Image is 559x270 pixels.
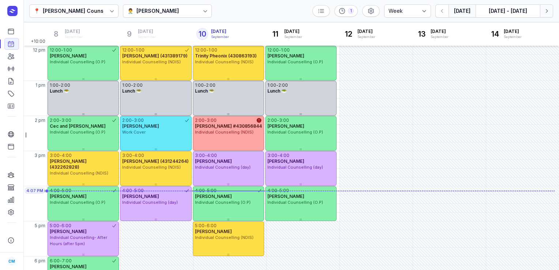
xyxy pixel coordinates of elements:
div: 4:00 [267,188,277,194]
div: - [61,47,63,53]
span: [PERSON_NAME] [195,194,232,199]
div: - [277,188,279,194]
button: [DATE] [449,4,476,18]
span: Individual Counselling (O.P) [267,200,323,205]
div: September [65,34,83,40]
div: 4:00 [122,188,132,194]
div: - [132,117,134,123]
div: September [431,34,449,40]
div: 2:00 [61,82,70,88]
div: September [504,34,522,40]
div: 1:00 [267,82,276,88]
div: - [205,117,207,123]
div: 1:00 [63,47,72,53]
span: Individual Counselling- After Hours (after 5pm) [50,235,107,246]
div: 2:00 [206,82,215,88]
span: 12 pm [33,47,45,53]
span: Individual Counselling (NDIS) [195,59,254,64]
div: 3:00 [61,117,71,123]
div: 2:00 [133,82,143,88]
div: 6:00 [207,223,217,229]
span: [PERSON_NAME] (431244264) [122,158,189,164]
span: Lunch 🥗 [267,88,287,94]
div: 12:00 [50,47,61,53]
div: - [60,153,62,158]
div: 3:00 [122,153,132,158]
div: [PERSON_NAME] [136,7,179,15]
span: Individual Counselling (O.P) [50,200,105,205]
span: Individual Counselling (O.P) [50,130,105,135]
span: 4:07 PM [26,188,43,194]
div: 5:00 [195,223,205,229]
div: 1:00 [50,82,59,88]
div: 3:00 [207,117,217,123]
span: [DATE] [357,29,375,34]
span: [PERSON_NAME] [50,194,87,199]
span: Trinity Pheonix (430863193) [195,53,257,59]
div: 5:00 [134,188,144,194]
div: 4:00 [207,153,217,158]
span: Individual Counselling (O.P) [50,59,105,64]
div: 1:00 [195,82,204,88]
span: 2 pm [35,117,45,123]
div: - [132,188,134,194]
span: [DATE] [65,29,83,34]
span: [PERSON_NAME] (431389179) [122,53,188,59]
div: 4:00 [195,188,205,194]
div: 3:00 [50,153,60,158]
div: 1:00 [136,47,145,53]
div: 13 [416,28,428,40]
div: 6:00 [50,258,60,264]
div: - [59,223,61,229]
div: 9 [123,28,135,40]
div: 4:00 [279,153,289,158]
span: Individual Counselling (NDIS) [195,235,254,240]
div: 3:00 [195,153,205,158]
div: 1:00 [122,82,131,88]
div: 3:00 [267,153,277,158]
button: [DATE] - [DATE] [476,4,540,18]
div: - [59,82,61,88]
span: [DATE] [431,29,449,34]
div: 1:00 [281,47,290,53]
span: Individual Counselling (NDIS) [122,165,181,170]
span: [PERSON_NAME] (432262828) [50,158,87,170]
span: [PERSON_NAME] [267,194,304,199]
span: +10:00 [31,38,47,46]
div: 5:00 [50,223,59,229]
span: [DATE] [138,29,156,34]
div: 5:00 [62,188,71,194]
div: 2:00 [278,82,288,88]
div: 12 [343,28,354,40]
div: 12:00 [195,47,206,53]
div: 3:00 [279,117,289,123]
span: 5 pm [35,223,45,229]
div: September [357,34,375,40]
span: Individual Counselling (NDIS) [122,59,181,64]
div: [PERSON_NAME] Counselling [43,7,118,15]
span: Individual Counselling (day) [122,200,178,205]
div: - [205,188,207,194]
div: 5:00 [207,188,217,194]
div: September [211,34,229,40]
div: - [132,153,134,158]
div: 4:00 [50,188,60,194]
span: Individual Counselling (day) [195,165,251,170]
span: [PERSON_NAME] [50,53,87,59]
div: - [134,47,136,53]
div: 6:00 [61,223,71,229]
span: Individual Counselling (day) [267,165,323,170]
span: Lunch 🥗 [195,88,214,94]
span: [PERSON_NAME] [267,158,304,164]
span: CM [8,257,15,266]
div: 3:00 [134,117,144,123]
div: 4:00 [134,153,144,158]
span: [PERSON_NAME] [122,123,159,129]
span: [PERSON_NAME] #430856844 [195,123,262,129]
div: 📍 [34,7,40,15]
span: [DATE] [211,29,229,34]
div: 2:00 [195,117,205,123]
span: [DATE] [284,29,302,34]
div: 7:00 [62,258,72,264]
div: - [205,223,207,229]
